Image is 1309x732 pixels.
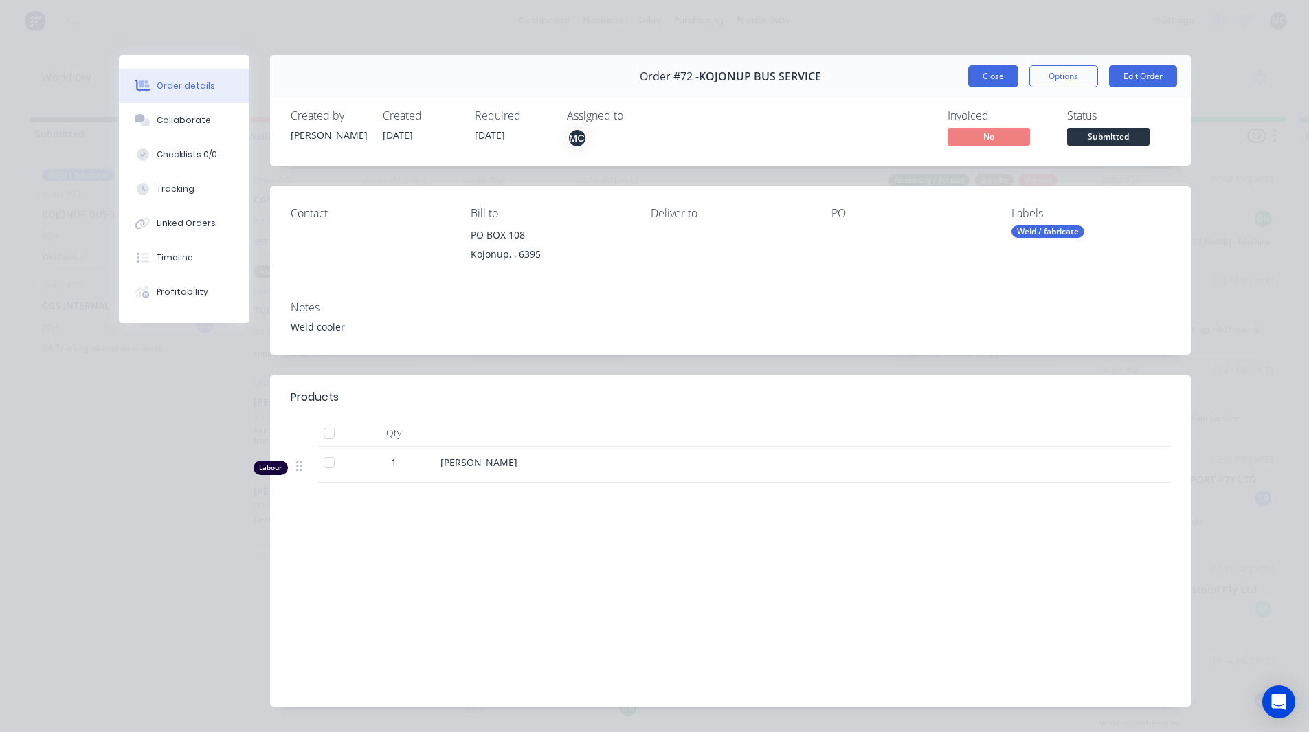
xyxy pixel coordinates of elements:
div: Bill to [471,207,629,220]
span: KOJONUP BUS SERVICE [699,70,821,83]
div: Status [1067,109,1170,122]
div: PO [831,207,989,220]
span: Submitted [1067,128,1150,145]
span: Order #72 - [640,70,699,83]
button: Timeline [119,241,249,275]
button: MC [567,128,588,148]
div: Required [475,109,550,122]
div: Checklists 0/0 [157,148,217,161]
div: Labels [1011,207,1170,220]
div: Linked Orders [157,217,216,230]
div: PO BOX 108Kojonup, , 6395 [471,225,629,269]
button: Profitability [119,275,249,309]
div: Open Intercom Messenger [1262,685,1295,718]
div: Invoiced [948,109,1051,122]
div: Collaborate [157,114,211,126]
button: Submitted [1067,128,1150,148]
div: Profitability [157,286,208,298]
div: Notes [291,301,1170,314]
div: Weld cooler [291,320,1170,334]
button: Edit Order [1109,65,1177,87]
span: [DATE] [383,129,413,142]
div: Products [291,389,339,406]
span: [PERSON_NAME] [440,456,517,469]
div: Created [383,109,458,122]
div: Tracking [157,183,194,195]
button: Order details [119,69,249,103]
button: Close [968,65,1018,87]
button: Checklists 0/0 [119,137,249,172]
span: No [948,128,1030,145]
span: [DATE] [475,129,505,142]
div: Qty [353,419,435,447]
div: Timeline [157,252,193,264]
div: Assigned to [567,109,704,122]
div: Labour [254,461,288,475]
button: Tracking [119,172,249,206]
div: Created by [291,109,366,122]
button: Options [1029,65,1098,87]
span: 1 [391,455,396,469]
div: Deliver to [651,207,809,220]
div: Kojonup, , 6395 [471,245,629,264]
button: Linked Orders [119,206,249,241]
button: Collaborate [119,103,249,137]
div: Order details [157,80,215,92]
div: Weld / fabricate [1011,225,1084,238]
div: PO BOX 108 [471,225,629,245]
div: [PERSON_NAME] [291,128,366,142]
div: Contact [291,207,449,220]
